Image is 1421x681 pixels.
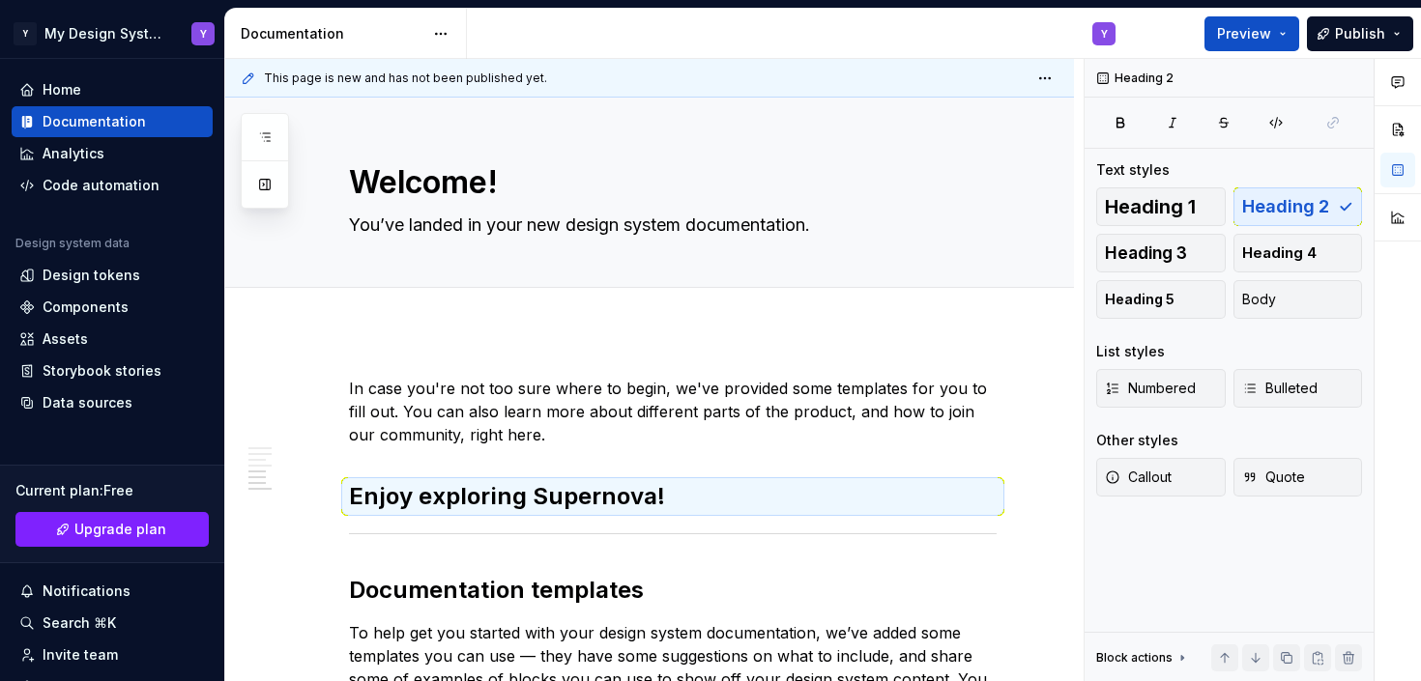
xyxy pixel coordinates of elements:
[4,13,220,54] button: YMy Design SystemY
[345,210,993,241] textarea: You’ve landed in your new design system documentation.
[12,387,213,418] a: Data sources
[1101,26,1108,42] div: Y
[1242,243,1317,263] span: Heading 4
[12,260,213,291] a: Design tokens
[74,520,166,539] span: Upgrade plan
[43,176,159,195] div: Code automation
[349,377,997,446] p: In case you're not too sure where to begin, we've provided some templates for you to fill out. Yo...
[12,74,213,105] a: Home
[12,138,213,169] a: Analytics
[12,170,213,201] a: Code automation
[43,613,116,633] div: Search ⌘K
[1096,644,1190,671] div: Block actions
[43,645,118,665] div: Invite team
[15,481,209,500] div: Current plan : Free
[1105,468,1172,487] span: Callout
[1233,369,1363,408] button: Bulleted
[1233,458,1363,497] button: Quote
[1242,290,1276,309] span: Body
[1096,280,1226,319] button: Heading 5
[1105,197,1196,216] span: Heading 1
[1096,458,1226,497] button: Callout
[1096,342,1165,361] div: List styles
[1233,234,1363,272] button: Heading 4
[1307,16,1413,51] button: Publish
[241,24,423,43] div: Documentation
[1096,650,1173,666] div: Block actions
[12,576,213,607] button: Notifications
[1096,187,1226,226] button: Heading 1
[349,575,997,606] h2: Documentation templates
[44,24,168,43] div: My Design System
[14,22,37,45] div: Y
[12,639,213,670] a: Invite team
[1096,431,1178,450] div: Other styles
[1242,468,1305,487] span: Quote
[1233,280,1363,319] button: Body
[43,144,104,163] div: Analytics
[264,71,547,86] span: This page is new and has not been published yet.
[15,512,209,547] a: Upgrade plan
[1242,379,1318,398] span: Bulleted
[200,26,207,42] div: Y
[1105,379,1196,398] span: Numbered
[1096,369,1226,408] button: Numbered
[43,582,130,601] div: Notifications
[12,355,213,386] a: Storybook stories
[349,481,997,512] h2: Enjoy exploring Supernova!
[345,159,993,206] textarea: Welcome!
[1096,234,1226,272] button: Heading 3
[43,298,129,317] div: Components
[1105,290,1174,309] span: Heading 5
[1105,243,1187,263] span: Heading 3
[43,266,140,285] div: Design tokens
[15,236,130,251] div: Design system data
[1335,24,1385,43] span: Publish
[1096,160,1170,180] div: Text styles
[43,80,81,99] div: Home
[12,608,213,638] button: Search ⌘K
[43,329,88,349] div: Assets
[12,292,213,323] a: Components
[12,324,213,355] a: Assets
[12,106,213,137] a: Documentation
[43,393,132,412] div: Data sources
[1217,24,1271,43] span: Preview
[43,361,161,381] div: Storybook stories
[43,112,146,131] div: Documentation
[1204,16,1299,51] button: Preview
